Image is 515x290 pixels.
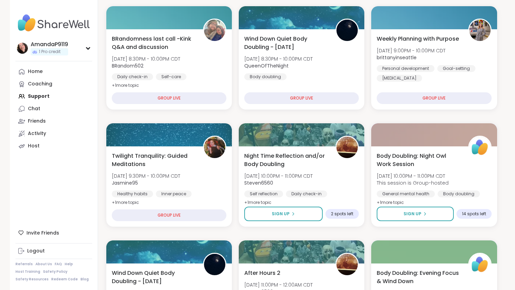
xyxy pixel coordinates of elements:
[28,118,46,125] div: Friends
[404,211,421,217] span: Sign Up
[469,137,491,158] img: ShareWell
[43,269,67,274] a: Safety Policy
[112,269,195,286] span: Wind Down Quiet Body Doubling - [DATE]
[15,140,92,152] a: Host
[15,262,33,267] a: Referrals
[377,35,459,43] span: Weekly Planning with Purpose
[65,262,73,267] a: Help
[112,173,180,179] span: [DATE] 9:30PM - 10:00PM CDT
[204,137,225,158] img: Jasmine95
[244,179,273,186] b: Steven6560
[377,190,435,197] div: General mental health
[336,20,358,41] img: QueenOfTheNight
[51,277,78,282] a: Redeem Code
[377,75,422,82] div: [MEDICAL_DATA]
[204,20,225,41] img: BRandom502
[112,73,153,80] div: Daily check-in
[244,269,280,277] span: After Hours 2
[15,115,92,127] a: Friends
[244,92,359,104] div: GROUP LIVE
[286,190,327,197] div: Daily check-in
[244,173,313,179] span: [DATE] 10:00PM - 11:00PM CDT
[377,152,460,168] span: Body Doubling: Night Owl Work Session
[112,209,226,221] div: GROUP LIVE
[244,73,287,80] div: Body doubling
[15,269,40,274] a: Host Training
[28,68,43,75] div: Home
[462,211,486,217] span: 14 spots left
[377,173,449,179] span: [DATE] 10:00PM - 11:00PM CDT
[244,152,328,168] span: Night Time Reflection and/or Body Doubling
[244,62,289,69] b: QueenOfTheNight
[35,262,52,267] a: About Us
[112,35,195,51] span: BRandomness last call -Kink Q&A and discussion
[336,254,358,275] img: Steven6560
[272,211,290,217] span: Sign Up
[244,190,283,197] div: Self reflection
[15,11,92,35] img: ShareWell Nav Logo
[112,92,226,104] div: GROUP LIVE
[469,254,491,275] img: ShareWell
[377,92,491,104] div: GROUP LIVE
[15,127,92,140] a: Activity
[28,130,46,137] div: Activity
[244,35,328,51] span: Wind Down Quiet Body Doubling - [DATE]
[28,81,52,87] div: Coaching
[204,254,225,275] img: QueenOfTheNight
[112,152,195,168] span: Twilight Tranquility: Guided Meditations
[17,43,28,54] img: AmandaP9119
[15,103,92,115] a: Chat
[112,55,180,62] span: [DATE] 8:30PM - 10:00PM CDT
[438,190,480,197] div: Body doubling
[377,179,449,186] span: This session is Group-hosted
[55,262,62,267] a: FAQ
[15,65,92,78] a: Home
[377,54,417,61] b: brittanyinseattle
[112,179,138,186] b: Jasmine95
[28,105,40,112] div: Chat
[469,20,491,41] img: brittanyinseattle
[15,245,92,257] a: Logout
[27,248,45,255] div: Logout
[336,137,358,158] img: Steven6560
[15,78,92,90] a: Coaching
[39,49,61,55] span: 1 Pro credit
[112,62,143,69] b: BRandom502
[377,47,446,54] span: [DATE] 9:00PM - 10:00PM CDT
[244,55,313,62] span: [DATE] 8:30PM - 10:00PM CDT
[15,227,92,239] div: Invite Friends
[377,269,460,286] span: Body Doubling: Evening Focus & Wind Down
[156,190,192,197] div: Inner peace
[377,65,434,72] div: Personal development
[244,207,323,221] button: Sign Up
[331,211,353,217] span: 2 spots left
[437,65,475,72] div: Goal-setting
[112,190,153,197] div: Healthy habits
[15,277,49,282] a: Safety Resources
[377,207,453,221] button: Sign Up
[28,143,40,149] div: Host
[244,281,313,288] span: [DATE] 11:00PM - 12:00AM CDT
[81,277,89,282] a: Blog
[156,73,186,80] div: Self-care
[31,41,68,48] div: AmandaP9119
